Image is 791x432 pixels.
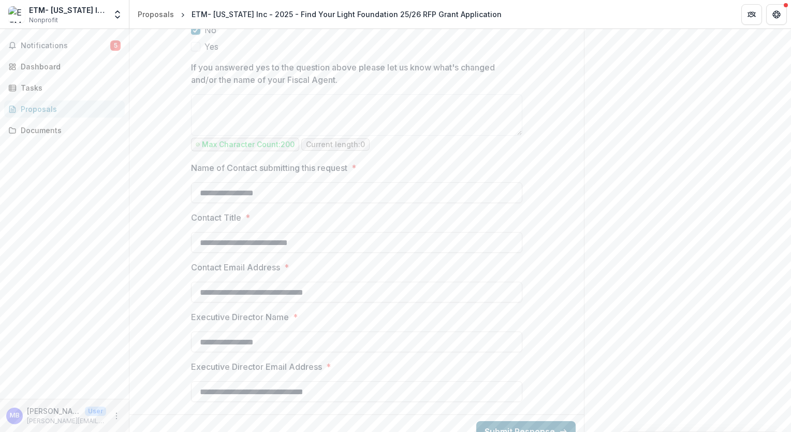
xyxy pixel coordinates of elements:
p: [PERSON_NAME] [27,406,81,416]
a: Proposals [134,7,178,22]
button: Open entity switcher [110,4,125,25]
div: Dashboard [21,61,116,72]
p: [PERSON_NAME][EMAIL_ADDRESS][PERSON_NAME][DOMAIN_NAME] [27,416,106,426]
a: Proposals [4,100,125,118]
p: Contact Email Address [191,261,280,273]
div: ETM- [US_STATE] Inc - 2025 - Find Your Light Foundation 25/26 RFP Grant Application [192,9,502,20]
div: Documents [21,125,116,136]
div: Tasks [21,82,116,93]
div: ETM- [US_STATE] Inc [29,5,106,16]
button: More [110,410,123,422]
span: Nonprofit [29,16,58,25]
p: Name of Contact submitting this request [191,162,347,174]
button: Partners [741,4,762,25]
p: Executive Director Name [191,311,289,323]
button: Get Help [766,4,787,25]
p: Max Character Count: 200 [202,140,295,149]
span: Notifications [21,41,110,50]
nav: breadcrumb [134,7,506,22]
span: 5 [110,40,121,51]
button: Notifications5 [4,37,125,54]
div: Proposals [138,9,174,20]
span: No [204,24,216,36]
a: Dashboard [4,58,125,75]
div: Proposals [21,104,116,114]
p: User [85,407,106,416]
img: ETM- Colorado Inc [8,6,25,23]
span: Yes [204,40,218,53]
a: Tasks [4,79,125,96]
p: Contact Title [191,211,241,224]
p: Current length: 0 [306,140,365,149]
p: Executive Director Email Address [191,361,322,373]
p: If you answered yes to the question above please let us know what's changed and/or the name of yo... [191,61,516,86]
div: Mallory Bernstein [10,412,20,419]
a: Documents [4,122,125,139]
